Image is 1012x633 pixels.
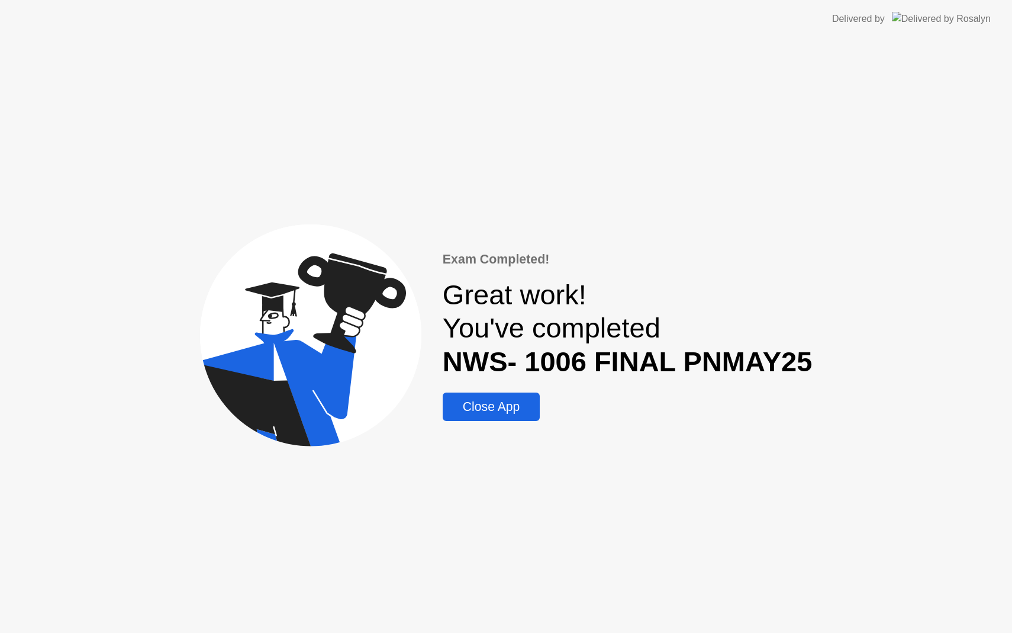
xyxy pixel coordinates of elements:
div: Great work! You've completed [443,278,812,378]
div: Exam Completed! [443,250,812,269]
button: Close App [443,393,540,421]
div: Close App [446,400,536,414]
b: NWS- 1006 FINAL PNMAY25 [443,346,812,377]
div: Delivered by [832,12,885,26]
img: Delivered by Rosalyn [892,12,991,25]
